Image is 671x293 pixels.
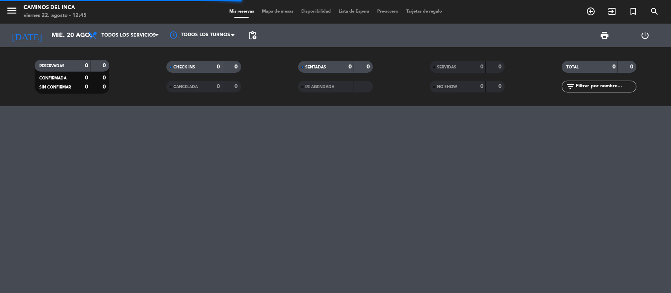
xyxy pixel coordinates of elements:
strong: 0 [348,64,352,70]
span: Mis reservas [225,9,258,14]
strong: 0 [234,64,239,70]
strong: 0 [217,84,220,89]
i: turned_in_not [629,7,638,16]
strong: 0 [85,63,88,68]
span: TOTAL [566,65,579,69]
div: viernes 22. agosto - 12:45 [24,12,87,20]
span: SENTADAS [305,65,326,69]
strong: 0 [85,84,88,90]
strong: 0 [498,64,503,70]
i: power_settings_new [640,31,650,40]
span: Tarjetas de regalo [402,9,446,14]
i: [DATE] [6,27,48,44]
i: add_circle_outline [586,7,595,16]
strong: 0 [85,75,88,81]
span: SERVIDAS [437,65,456,69]
span: print [600,31,609,40]
i: exit_to_app [607,7,617,16]
span: Lista de Espera [335,9,373,14]
span: Disponibilidad [297,9,335,14]
span: pending_actions [248,31,257,40]
i: filter_list [566,82,575,91]
strong: 0 [480,84,483,89]
span: Todos los servicios [101,33,156,38]
strong: 0 [480,64,483,70]
span: CHECK INS [173,65,195,69]
strong: 0 [103,84,107,90]
strong: 0 [612,64,616,70]
span: Mapa de mesas [258,9,297,14]
span: CANCELADA [173,85,198,89]
strong: 0 [367,64,371,70]
strong: 0 [630,64,635,70]
strong: 0 [498,84,503,89]
i: search [650,7,659,16]
i: arrow_drop_down [73,31,83,40]
span: SIN CONFIRMAR [39,85,71,89]
i: menu [6,5,18,17]
strong: 0 [103,75,107,81]
strong: 0 [217,64,220,70]
span: NO SHOW [437,85,457,89]
strong: 0 [234,84,239,89]
div: Caminos del Inca [24,4,87,12]
span: Pre-acceso [373,9,402,14]
span: CONFIRMADA [39,76,66,80]
div: LOG OUT [625,24,665,47]
strong: 0 [103,63,107,68]
span: RESERVADAS [39,64,65,68]
button: menu [6,5,18,19]
input: Filtrar por nombre... [575,82,636,91]
span: RE AGENDADA [305,85,334,89]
